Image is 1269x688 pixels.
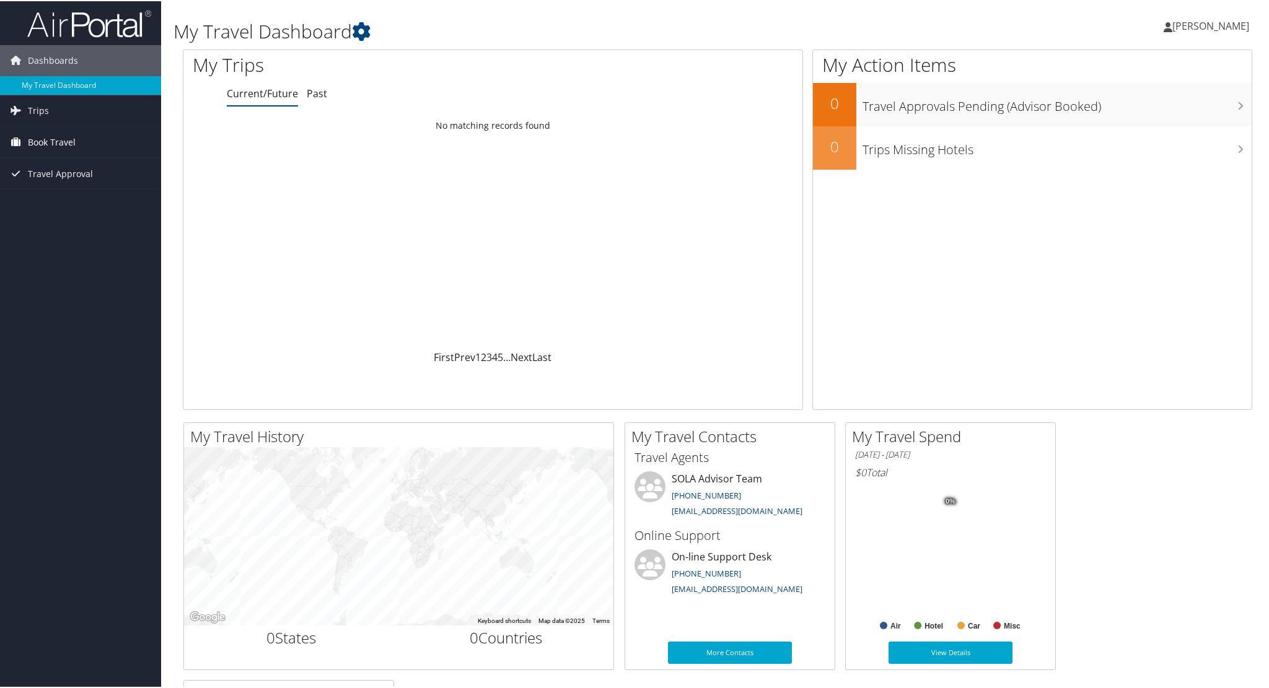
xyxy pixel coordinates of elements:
a: [EMAIL_ADDRESS][DOMAIN_NAME] [672,582,802,593]
a: 3 [486,349,492,363]
span: Trips [28,94,49,125]
h6: Total [855,464,1046,478]
a: Prev [454,349,475,363]
a: 0Travel Approvals Pending (Advisor Booked) [813,82,1252,125]
button: Keyboard shortcuts [478,616,531,624]
text: Misc [1004,621,1021,629]
h2: 0 [813,92,856,113]
h2: 0 [813,135,856,156]
li: On-line Support Desk [628,548,832,599]
span: $0 [855,464,866,478]
h3: Travel Approvals Pending (Advisor Booked) [863,90,1252,114]
tspan: 0% [946,497,955,504]
h2: States [193,626,390,647]
h1: My Action Items [813,51,1252,77]
a: 1 [475,349,481,363]
h1: My Travel Dashboard [173,17,899,43]
h1: My Trips [193,51,535,77]
text: Car [968,621,980,629]
a: 0Trips Missing Hotels [813,125,1252,168]
h2: My Travel Contacts [631,425,835,446]
span: 0 [470,626,478,647]
a: View Details [889,640,1012,663]
a: [PHONE_NUMBER] [672,489,741,500]
a: More Contacts [668,640,792,663]
a: Last [532,349,551,363]
a: Next [511,349,532,363]
h2: Countries [408,626,605,647]
span: Book Travel [28,126,76,157]
li: SOLA Advisor Team [628,470,832,521]
img: airportal-logo.png [27,8,151,37]
h2: My Travel Spend [852,425,1055,446]
span: Travel Approval [28,157,93,188]
span: … [503,349,511,363]
td: No matching records found [183,113,802,136]
a: Terms (opens in new tab) [592,616,610,623]
span: Map data ©2025 [538,616,585,623]
span: [PERSON_NAME] [1172,18,1249,32]
text: Air [890,621,901,629]
img: Google [187,608,228,624]
a: Current/Future [227,85,298,99]
a: Open this area in Google Maps (opens a new window) [187,608,228,624]
text: Hotel [924,621,943,629]
span: 0 [266,626,275,647]
a: [PERSON_NAME] [1164,6,1262,43]
a: [PHONE_NUMBER] [672,567,741,578]
a: 2 [481,349,486,363]
a: 4 [492,349,498,363]
h6: [DATE] - [DATE] [855,448,1046,459]
h3: Travel Agents [634,448,825,465]
a: 5 [498,349,503,363]
h3: Trips Missing Hotels [863,134,1252,157]
a: [EMAIL_ADDRESS][DOMAIN_NAME] [672,504,802,515]
span: Dashboards [28,44,78,75]
a: Past [307,85,327,99]
a: First [434,349,454,363]
h2: My Travel History [190,425,613,446]
h3: Online Support [634,526,825,543]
